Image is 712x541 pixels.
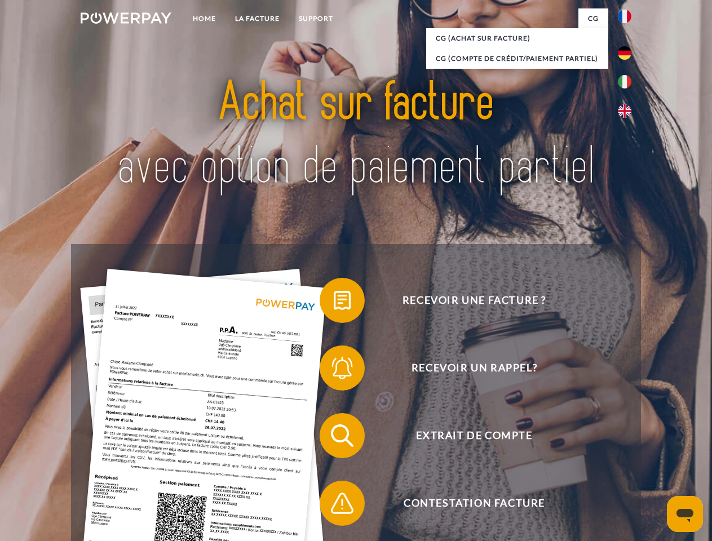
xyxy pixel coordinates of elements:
[81,12,171,24] img: logo-powerpay-white.svg
[328,286,356,314] img: qb_bill.svg
[183,8,225,29] a: Home
[289,8,343,29] a: Support
[618,75,631,88] img: it
[618,104,631,118] img: en
[426,28,608,48] a: CG (achat sur facture)
[336,413,612,458] span: Extrait de compte
[320,413,613,458] button: Extrait de compte
[328,489,356,517] img: qb_warning.svg
[320,345,613,391] button: Recevoir un rappel?
[578,8,608,29] a: CG
[336,345,612,391] span: Recevoir un rappel?
[667,496,703,532] iframe: Bouton de lancement de la fenêtre de messagerie
[320,278,613,323] button: Recevoir une facture ?
[618,46,631,60] img: de
[618,10,631,23] img: fr
[328,422,356,450] img: qb_search.svg
[320,481,613,526] button: Contestation Facture
[328,354,356,382] img: qb_bell.svg
[108,54,604,216] img: title-powerpay_fr.svg
[336,481,612,526] span: Contestation Facture
[225,8,289,29] a: LA FACTURE
[336,278,612,323] span: Recevoir une facture ?
[426,48,608,69] a: CG (Compte de crédit/paiement partiel)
